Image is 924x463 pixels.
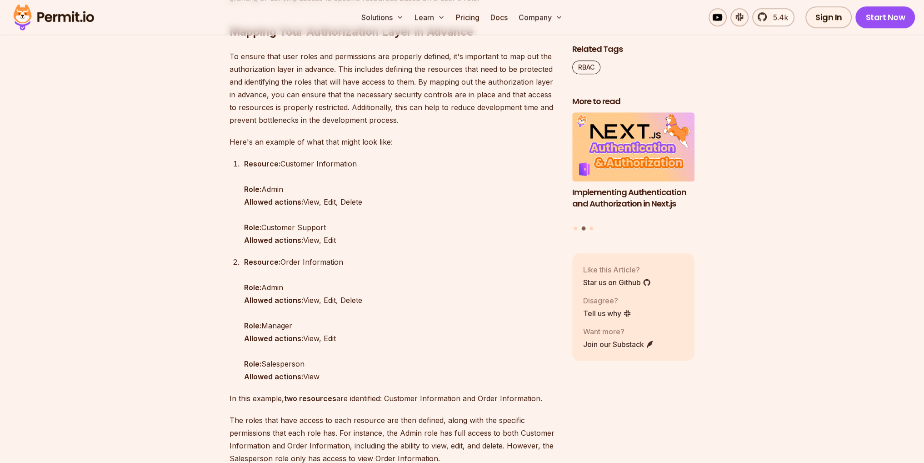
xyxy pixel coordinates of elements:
button: Learn [411,8,449,26]
strong: Role: [244,359,261,368]
a: Pricing [452,8,483,26]
strong: Allowed actions: [244,197,303,206]
a: Join our Substack [583,339,654,350]
button: Go to slide 2 [581,226,585,231]
strong: Allowed actions: [244,372,303,381]
a: 5.4k [752,8,794,26]
strong: Role: [244,185,261,194]
div: Posts [572,113,695,232]
p: Order Information Admin View, Edit, Delete Manager View, Edit Salesperson View [244,256,558,383]
button: Company [515,8,566,26]
li: 2 of 3 [572,113,695,221]
button: Go to slide 1 [574,226,577,230]
a: Implementing Authentication and Authorization in Next.jsImplementing Authentication and Authoriza... [572,113,695,221]
strong: Role: [244,283,261,292]
h3: Implementing Authentication and Authorization in Next.js [572,187,695,210]
button: Go to slide 3 [589,226,593,230]
a: Tell us why [583,308,631,319]
strong: Allowed actions: [244,236,303,245]
a: Sign In [805,6,852,28]
h2: Related Tags [572,44,695,55]
p: Customer Information Admin View, Edit, Delete Customer Support View, Edit [244,157,558,247]
a: RBAC [572,60,600,74]
span: 5.4k [768,12,788,23]
p: Here's an example of what that might look like: [230,136,558,148]
h2: More to read [572,96,695,107]
p: Disagree? [583,295,631,306]
img: Permit logo [9,2,98,33]
p: Like this Article? [583,264,651,275]
strong: two resources [284,394,336,403]
a: Star us on Github [583,277,651,288]
a: Start Now [855,6,915,28]
img: Implementing Authentication and Authorization in Next.js [572,113,695,182]
a: Docs [487,8,511,26]
p: Want more? [583,326,654,337]
strong: Role: [244,223,261,232]
strong: Resource: [244,159,280,168]
p: In this example, are identified: Customer Information and Order Information. [230,392,558,405]
strong: Resource: [244,257,280,267]
strong: Role: [244,321,261,330]
strong: Allowed actions: [244,334,303,343]
strong: Allowed actions: [244,296,303,305]
p: To ensure that user roles and permissions are properly defined, it's important to map out the aut... [230,50,558,126]
button: Solutions [358,8,407,26]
